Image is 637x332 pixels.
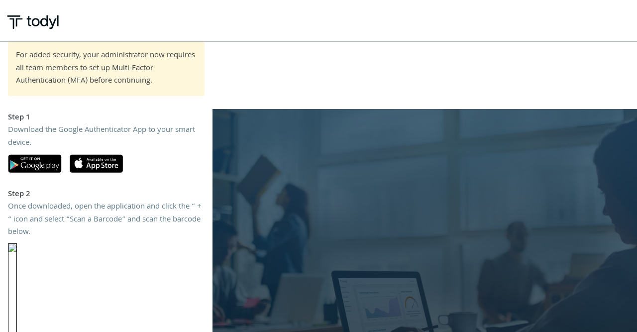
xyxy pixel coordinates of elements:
[8,188,30,201] strong: Step 2
[8,111,30,124] strong: Step 1
[7,10,59,30] img: todyl-logo-dark.svg
[8,154,62,173] img: google-play.svg
[8,124,205,150] div: Download the Google Authenticator App to your smart device.
[16,50,197,88] div: For added security, your administrator now requires all team members to set up Multi-Factor Authe...
[70,154,123,173] img: apple-app-store.svg
[8,201,205,239] div: Once downloaded, open the application and click the “ + “ icon and select “Scan a Barcode” and sc...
